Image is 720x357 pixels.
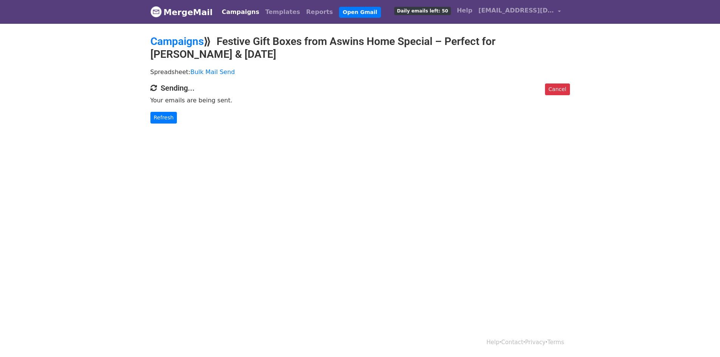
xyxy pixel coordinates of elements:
[547,339,564,346] a: Terms
[150,35,570,60] h2: ⟫ Festive Gift Boxes from Aswins Home Special – Perfect for [PERSON_NAME] & [DATE]
[150,112,177,124] a: Refresh
[150,4,213,20] a: MergeMail
[545,83,570,95] a: Cancel
[262,5,303,20] a: Templates
[525,339,545,346] a: Privacy
[391,3,454,18] a: Daily emails left: 50
[150,6,162,17] img: MergeMail logo
[190,68,235,76] a: Bulk Mail Send
[303,5,336,20] a: Reports
[394,7,451,15] span: Daily emails left: 50
[501,339,523,346] a: Contact
[150,83,570,93] h4: Sending...
[150,68,570,76] p: Spreadsheet:
[150,96,570,104] p: Your emails are being sent.
[478,6,554,15] span: [EMAIL_ADDRESS][DOMAIN_NAME]
[150,35,204,48] a: Campaigns
[486,339,499,346] a: Help
[475,3,564,21] a: [EMAIL_ADDRESS][DOMAIN_NAME]
[339,7,381,18] a: Open Gmail
[454,3,475,18] a: Help
[219,5,262,20] a: Campaigns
